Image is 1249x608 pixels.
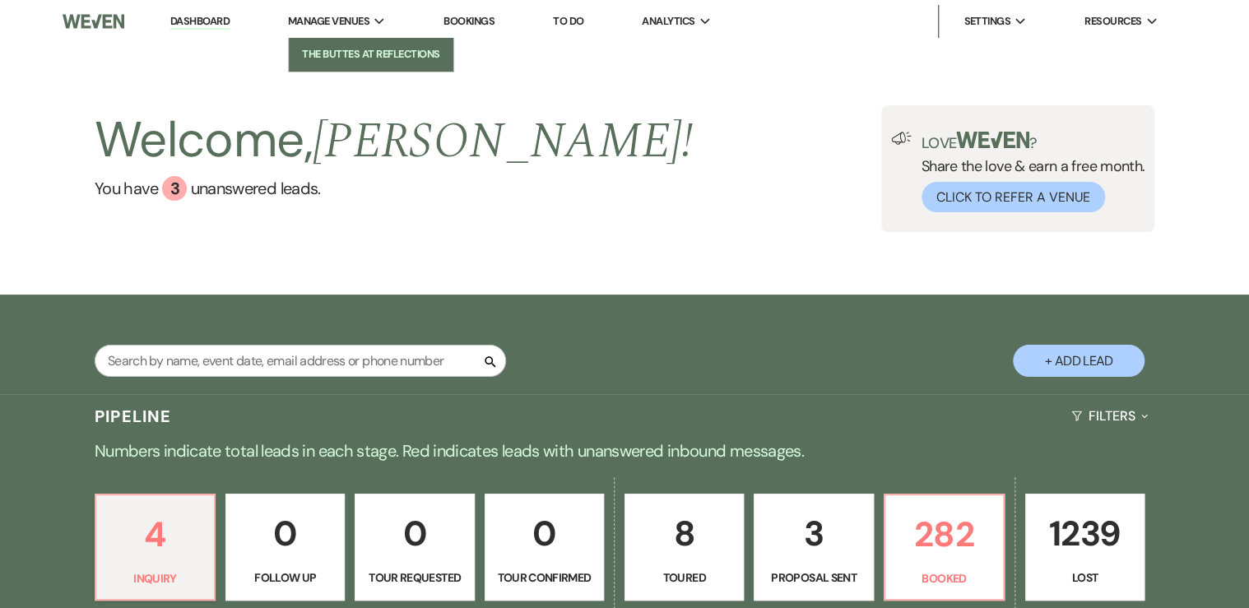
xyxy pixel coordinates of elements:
button: + Add Lead [1013,345,1145,377]
a: You have 3 unanswered leads. [95,176,693,201]
p: 8 [635,506,733,561]
h2: Welcome, [95,105,693,176]
span: Settings [963,13,1010,30]
p: Numbers indicate total leads in each stage. Red indicates leads with unanswered inbound messages. [32,438,1217,464]
a: 1239Lost [1025,494,1145,601]
a: 3Proposal Sent [754,494,873,601]
p: Booked [895,569,993,587]
p: 282 [895,507,993,562]
p: Tour Confirmed [495,569,593,587]
a: 282Booked [884,494,1005,601]
div: Share the love & earn a free month. [912,132,1145,212]
img: weven-logo-green.svg [956,132,1029,148]
a: The Buttes at Reflections [289,38,453,71]
img: loud-speaker-illustration.svg [891,132,912,145]
p: Follow Up [236,569,334,587]
h3: Pipeline [95,405,172,428]
p: Proposal Sent [764,569,862,587]
p: 4 [106,507,204,562]
p: Lost [1036,569,1134,587]
span: Resources [1084,13,1141,30]
a: To Do [553,14,583,28]
p: Toured [635,569,733,587]
a: Dashboard [170,14,230,30]
li: The Buttes at Reflections [297,46,445,63]
p: 0 [236,506,334,561]
span: [PERSON_NAME] ! [313,104,693,179]
button: Filters [1065,394,1154,438]
p: 0 [495,506,593,561]
p: Love ? [922,132,1145,151]
a: 4Inquiry [95,494,216,601]
div: 3 [162,176,187,201]
input: Search by name, event date, email address or phone number [95,345,506,377]
p: Tour Requested [365,569,463,587]
a: 0Follow Up [225,494,345,601]
p: Inquiry [106,569,204,587]
img: Weven Logo [63,4,124,39]
a: 8Toured [624,494,744,601]
button: Click to Refer a Venue [922,182,1105,212]
a: 0Tour Confirmed [485,494,604,601]
a: 0Tour Requested [355,494,474,601]
p: 3 [764,506,862,561]
p: 1239 [1036,506,1134,561]
p: 0 [365,506,463,561]
span: Manage Venues [288,13,369,30]
a: Bookings [443,14,494,28]
span: Analytics [642,13,694,30]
